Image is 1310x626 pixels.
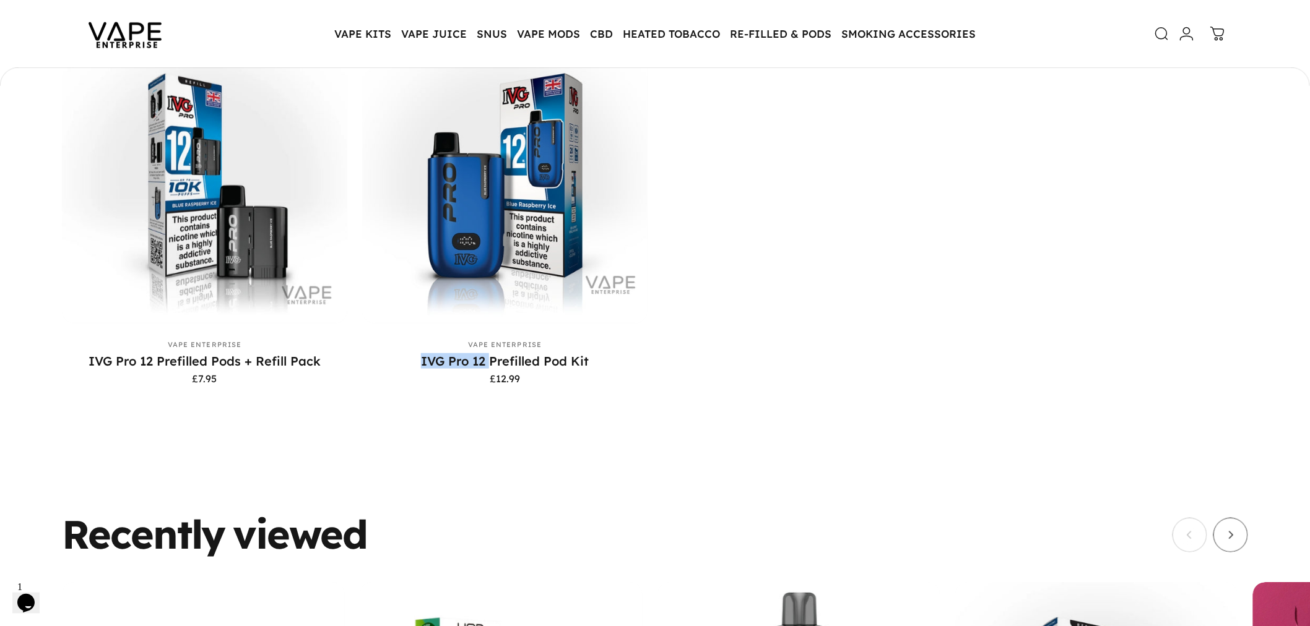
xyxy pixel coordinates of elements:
summary: VAPE JUICE [396,21,472,47]
span: £7.95 [193,374,217,384]
nav: Primary [329,21,981,47]
summary: VAPE MODS [512,21,585,47]
div: Domain: [DOMAIN_NAME] [32,32,136,42]
a: IVG Pro 12 Prefilled Pod Kit [421,353,589,369]
summary: RE-FILLED & PODS [725,21,836,47]
a: IVG Pro 12 Prefilled Pods + Refill Pack [89,353,321,369]
button: Next [1213,518,1248,552]
img: website_grey.svg [20,32,30,42]
img: IVG Pro 12 Prefilled Pod Kit [362,38,648,324]
summary: HEATED TOBACCO [618,21,725,47]
div: Keywords by Traffic [137,73,209,81]
img: tab_keywords_by_traffic_grey.svg [123,72,133,82]
a: Vape Enterprise [468,340,542,349]
div: v 4.0.25 [35,20,61,30]
a: Vape Enterprise [168,340,242,349]
a: IVG Pro 12 Prefilled Pods + Refill Pack [62,38,347,324]
summary: SNUS [472,21,512,47]
summary: VAPE KITS [329,21,396,47]
iframe: chat widget [12,577,52,614]
animate-element: Recently [62,514,225,554]
a: 0 items [1204,20,1231,48]
summary: CBD [585,21,618,47]
img: logo_orange.svg [20,20,30,30]
img: IVG Pro Refill Pod 10K Puff [62,38,347,324]
animate-element: viewed [233,514,367,554]
summary: SMOKING ACCESSORIES [836,21,981,47]
div: Domain Overview [47,73,111,81]
img: Vape Enterprise [69,5,181,63]
img: tab_domain_overview_orange.svg [33,72,43,82]
span: £12.99 [490,374,520,384]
